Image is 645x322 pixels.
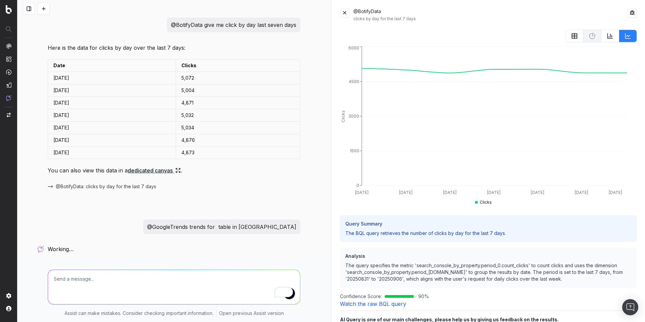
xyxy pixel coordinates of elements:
[48,147,176,159] td: [DATE]
[6,293,11,298] img: Setting
[399,190,412,195] tspan: [DATE]
[350,148,359,153] tspan: 1500
[340,300,406,307] a: Watch the raw BQL query
[348,114,359,119] tspan: 3000
[48,122,176,134] td: [DATE]
[487,190,500,195] tspan: [DATE]
[176,147,300,159] td: 4,873
[176,134,300,147] td: 4,876
[575,190,588,195] tspan: [DATE]
[345,253,632,259] h3: Analysis
[353,8,628,22] div: @BotifyData
[340,293,382,300] span: Confidence Score:
[348,45,359,50] tspan: 6000
[171,20,296,30] p: @BotifyData give me click by day last seven days
[48,97,176,109] td: [DATE]
[48,109,176,122] td: [DATE]
[48,183,164,190] button: @BotifyData: clicks by day for the last 7 days
[128,166,181,175] a: dedicated canvas
[353,16,628,22] div: clicks by day for the last 7 days
[48,134,176,147] td: [DATE]
[176,97,300,109] td: 4,871
[176,122,300,134] td: 5,034
[418,293,429,300] span: 90 %
[219,310,284,317] a: Open previous Assist version
[7,113,11,117] img: Switch project
[48,59,176,72] td: Date
[565,30,584,42] button: table
[6,95,11,101] img: Assist
[6,82,11,88] img: Studio
[64,310,213,317] p: Assist can make mistakes. Consider checking important information.
[480,200,492,205] span: Clicks
[6,43,11,49] img: Analytics
[48,43,300,52] p: Here is the data for clicks by day over the last 7 days:
[619,30,637,42] button: LineChart
[443,190,456,195] tspan: [DATE]
[341,110,346,122] tspan: Clicks
[355,190,369,195] tspan: [DATE]
[48,270,300,304] textarea: To enrich screen reader interactions, please activate Accessibility in Grammarly extension settings
[147,222,296,232] p: @GoogleTrends trends for table in [GEOGRAPHIC_DATA]
[56,183,156,190] span: @BotifyData: clicks by day for the last 7 days
[6,306,11,311] img: My account
[356,183,359,188] tspan: 0
[48,166,300,175] p: You can also view this data in a .
[6,5,12,14] img: Botify logo
[176,109,300,122] td: 5,032
[6,69,11,75] img: Activation
[176,84,300,97] td: 5,004
[345,220,632,227] h3: Query Summary
[349,79,359,84] tspan: 4500
[608,190,622,195] tspan: [DATE]
[531,190,544,195] tspan: [DATE]
[176,72,300,84] td: 5,072
[584,30,601,42] button: Not available for current data
[345,262,632,282] p: The query specifies the metric 'search_console_by_property.period_0.count_clicks' to count clicks...
[38,246,44,252] img: Botify assist logo
[345,230,632,237] p: The BQL query retrieves the number of clicks by day for the last 7 days.
[176,59,300,72] td: Clicks
[48,84,176,97] td: [DATE]
[622,299,638,315] div: Open Intercom Messenger
[601,30,619,42] button: BarChart
[6,56,11,62] img: Intelligence
[48,72,176,84] td: [DATE]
